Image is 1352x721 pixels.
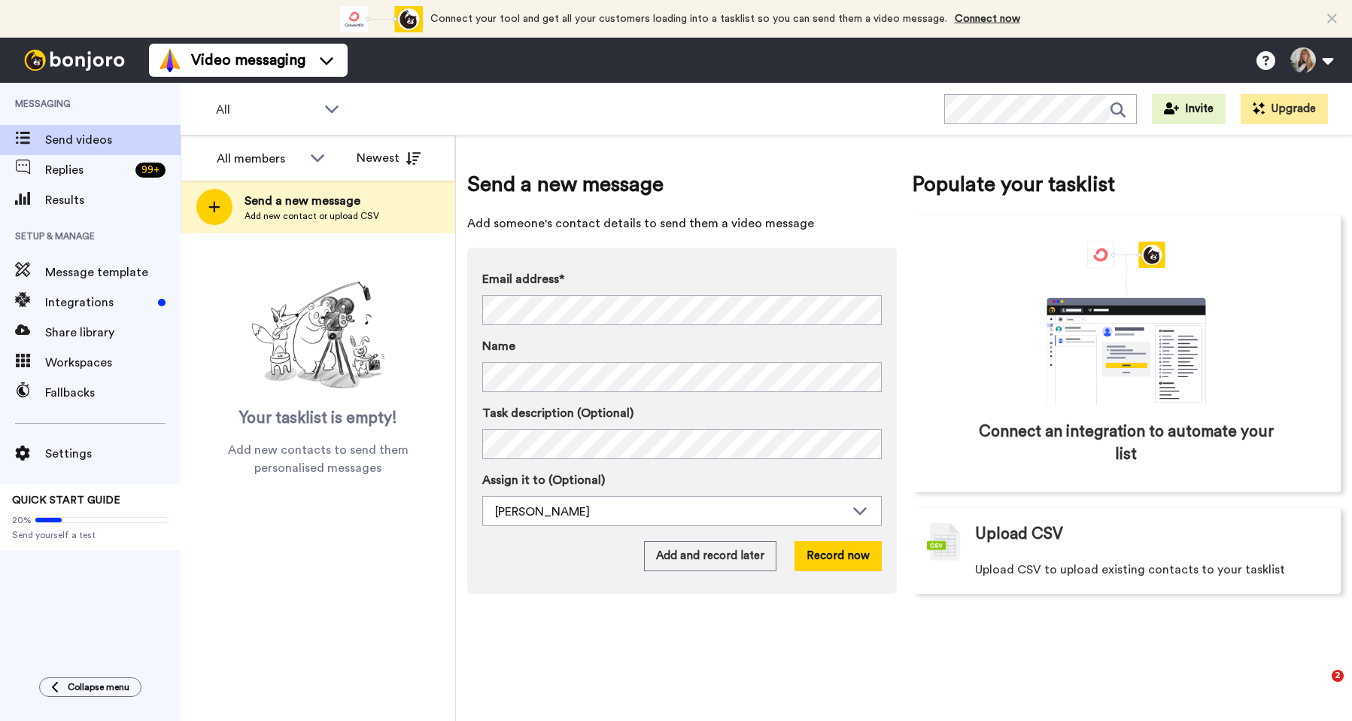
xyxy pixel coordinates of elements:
button: Record now [794,541,882,571]
button: Collapse menu [39,677,141,697]
span: Replies [45,161,129,179]
span: Your tasklist is empty! [239,407,397,430]
div: All members [217,150,302,168]
label: Assign it to (Optional) [482,471,882,489]
span: Upload CSV [975,523,1063,546]
span: Send yourself a test [12,529,169,541]
span: Send a new message [467,169,897,199]
span: Add new contacts to send them personalised messages [203,441,433,477]
span: Connect your tool and get all your customers loading into a tasklist so you can send them a video... [430,14,947,24]
span: 2 [1332,670,1344,682]
span: Integrations [45,294,152,312]
img: csv-grey.png [927,523,960,561]
span: Populate your tasklist [912,169,1341,199]
img: bj-logo-header-white.svg [18,50,131,71]
span: Workspaces [45,354,181,372]
div: [PERSON_NAME] [495,503,845,521]
div: animation [1013,242,1239,406]
label: Email address* [482,270,882,288]
img: ready-set-action.png [243,275,393,396]
span: Video messaging [191,50,305,71]
button: Add and record later [644,541,776,571]
span: 20% [12,514,32,526]
span: Fallbacks [45,384,181,402]
iframe: Intercom live chat [1301,670,1337,706]
span: Collapse menu [68,681,129,693]
span: Share library [45,324,181,342]
span: Results [45,191,181,209]
div: 99 + [135,163,166,178]
button: Newest [345,143,432,173]
span: All [216,101,317,119]
button: Invite [1152,94,1226,124]
span: Connect an integration to automate your list [976,421,1278,466]
span: Add new contact or upload CSV [245,210,379,222]
img: vm-color.svg [158,48,182,72]
label: Task description (Optional) [482,404,882,422]
span: Name [482,337,515,355]
span: Settings [45,445,181,463]
a: Connect now [955,14,1020,24]
div: animation [340,6,423,32]
span: QUICK START GUIDE [12,495,120,506]
span: Upload CSV to upload existing contacts to your tasklist [975,561,1285,579]
span: Send a new message [245,192,379,210]
span: Message template [45,263,181,281]
span: Add someone's contact details to send them a video message [467,214,897,233]
button: Upgrade [1241,94,1328,124]
span: Send videos [45,131,181,149]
